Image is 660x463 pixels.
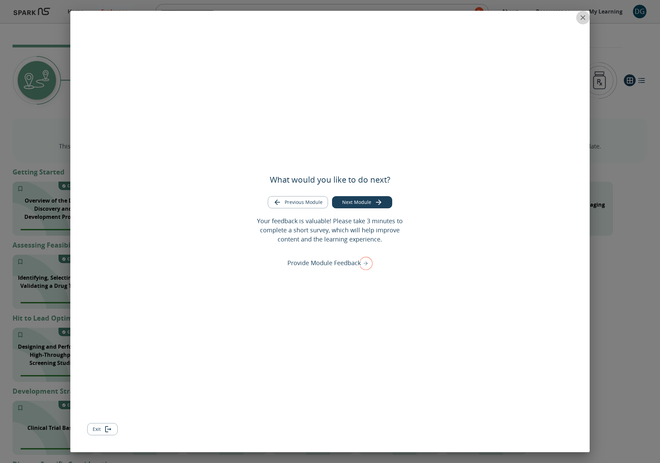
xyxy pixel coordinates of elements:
p: Your feedback is valuable! Please take 3 minutes to complete a short survey, which will help impr... [252,216,408,244]
div: Provide Module Feedback [287,254,373,272]
h5: What would you like to do next? [270,174,390,185]
button: close [576,11,590,24]
p: Provide Module Feedback [287,258,361,268]
img: right arrow [356,254,373,272]
button: Go to previous module [268,196,328,209]
button: Go to next module [332,196,392,209]
button: Exit module [87,423,118,436]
